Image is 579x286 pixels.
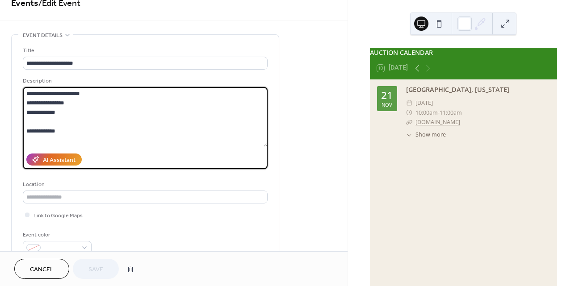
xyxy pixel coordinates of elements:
[406,117,412,127] div: ​
[415,98,433,108] span: [DATE]
[23,230,90,240] div: Event color
[406,108,412,117] div: ​
[43,156,76,165] div: AI Assistant
[415,131,446,139] span: Show more
[14,259,69,279] button: Cancel
[30,265,54,274] span: Cancel
[26,153,82,166] button: AI Assistant
[406,98,412,108] div: ​
[406,131,446,139] button: ​Show more
[415,108,438,117] span: 10:00am
[370,48,557,58] div: AUCTION CALENDAR
[406,131,412,139] div: ​
[23,31,63,40] span: Event details
[381,91,393,101] div: 21
[23,76,266,86] div: Description
[440,108,462,117] span: 11:00am
[406,85,509,94] a: [GEOGRAPHIC_DATA], [US_STATE]
[438,108,440,117] span: -
[415,118,460,126] a: [DOMAIN_NAME]
[23,180,266,189] div: Location
[23,46,266,55] div: Title
[382,102,392,107] div: Nov
[34,211,83,220] span: Link to Google Maps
